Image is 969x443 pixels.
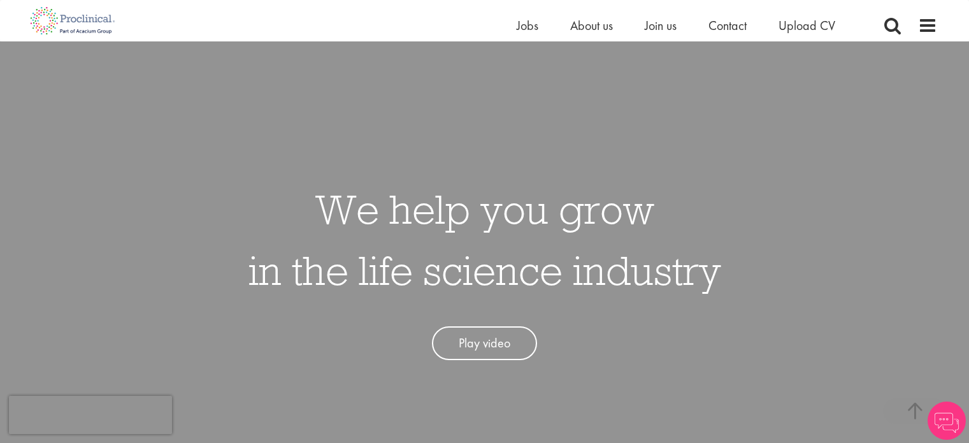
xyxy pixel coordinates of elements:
h1: We help you grow in the life science industry [248,178,721,301]
a: About us [570,17,613,34]
a: Contact [708,17,747,34]
img: Chatbot [928,402,966,440]
a: Join us [645,17,677,34]
a: Play video [432,326,537,360]
a: Jobs [517,17,538,34]
a: Upload CV [779,17,835,34]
